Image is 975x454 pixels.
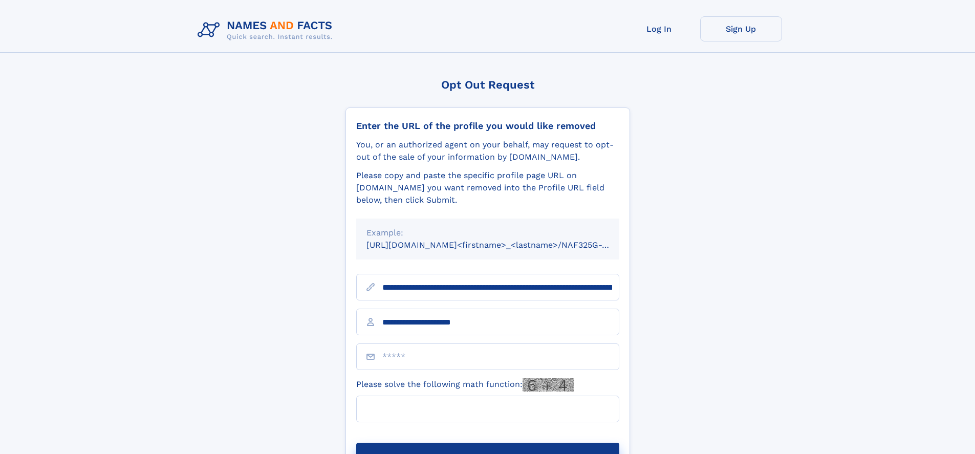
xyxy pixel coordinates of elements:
[345,78,630,91] div: Opt Out Request
[193,16,341,44] img: Logo Names and Facts
[700,16,782,41] a: Sign Up
[356,378,574,392] label: Please solve the following math function:
[356,139,619,163] div: You, or an authorized agent on your behalf, may request to opt-out of the sale of your informatio...
[366,227,609,239] div: Example:
[618,16,700,41] a: Log In
[366,240,639,250] small: [URL][DOMAIN_NAME]<firstname>_<lastname>/NAF325G-xxxxxxxx
[356,120,619,132] div: Enter the URL of the profile you would like removed
[356,169,619,206] div: Please copy and paste the specific profile page URL on [DOMAIN_NAME] you want removed into the Pr...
